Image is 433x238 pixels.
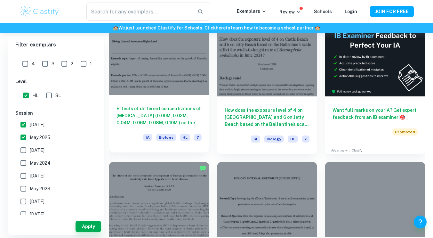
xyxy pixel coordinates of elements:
[86,3,192,21] input: Search for any exemplars...
[200,165,206,171] img: Marked
[32,60,35,67] span: 4
[30,172,44,179] span: [DATE]
[71,60,73,67] span: 2
[302,135,309,143] span: 7
[90,60,92,67] span: 1
[15,110,96,117] h6: Session
[314,9,332,14] a: Schools
[55,92,61,99] span: SL
[288,135,298,143] span: HL
[1,24,432,31] h6: We just launched Clastify for Schools. Click to learn how to become a school partner.
[216,25,226,30] a: here
[251,135,260,143] span: IA
[370,6,414,17] button: JOIN FOR FREE
[32,92,38,99] span: HL
[331,148,362,153] a: Advertise with Clastify
[217,21,317,154] a: How does the exposure level of 4 on [GEOGRAPHIC_DATA] and 6 on Jetty Beach based on the Ballantin...
[392,128,418,135] span: Promoted
[30,198,44,205] span: [DATE]
[116,105,202,126] h6: Effects of different concentrations of [MEDICAL_DATA] (0.00M, 0.02M, 0.04M, 0.06M, 0.08M, 0.10M )...
[414,216,427,228] button: Help and Feedback
[20,5,60,18] img: Clastify logo
[8,36,104,54] h6: Filter exemplars
[76,221,101,232] button: Apply
[143,134,152,141] span: IA
[180,134,190,141] span: HL
[30,134,50,141] span: May 2025
[279,8,301,15] p: Review
[264,135,284,143] span: Biology
[194,134,202,141] span: 7
[30,160,51,167] span: May 2024
[30,185,50,192] span: May 2023
[400,115,405,120] span: 🎯
[30,147,44,154] span: [DATE]
[52,60,54,67] span: 3
[345,9,357,14] a: Login
[156,134,176,141] span: Biology
[325,21,425,154] a: Want full marks on yourIA? Get expert feedback from an IB examiner!PromotedAdvertise with Clastify
[333,107,418,121] h6: Want full marks on your IA ? Get expert feedback from an IB examiner!
[225,107,310,128] h6: How does the exposure level of 4 on [GEOGRAPHIC_DATA] and 6 on Jetty Beach based on the Ballantin...
[315,25,320,30] span: 🏫
[325,21,425,96] img: Thumbnail
[30,211,44,218] span: [DATE]
[30,121,44,128] span: [DATE]
[15,78,96,85] h6: Level
[109,21,209,154] a: Effects of different concentrations of [MEDICAL_DATA] (0.00M, 0.02M, 0.04M, 0.06M, 0.08M, 0.10M )...
[113,25,118,30] span: 🏫
[237,8,267,15] p: Exemplars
